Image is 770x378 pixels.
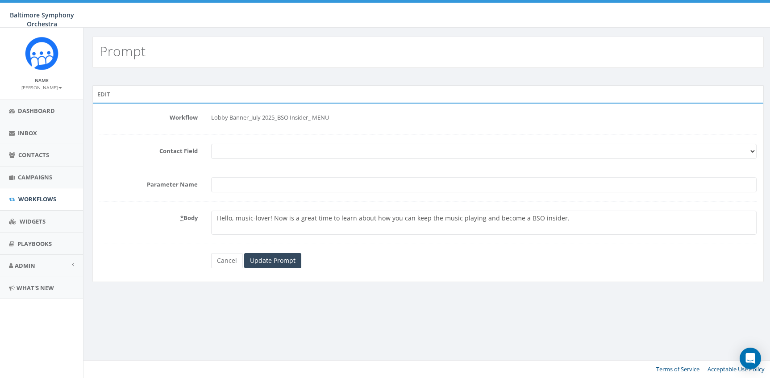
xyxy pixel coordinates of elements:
span: Dashboard [18,107,55,115]
span: Inbox [18,129,37,137]
a: Terms of Service [656,365,699,373]
div: Edit [92,85,764,103]
label: Contact Field [93,144,204,155]
img: Rally_platform_Icon_1.png [25,37,58,70]
div: Open Intercom Messenger [740,348,761,369]
a: Cancel [211,253,243,268]
h2: Prompt [100,44,146,58]
span: Workflows [18,195,56,203]
span: Widgets [20,217,46,225]
span: Contacts [18,151,49,159]
div: Lobby Banner_July 2025_BSO Insider_ MENU [211,110,757,125]
label: Body [93,211,204,222]
input: Update Prompt [244,253,301,268]
small: [PERSON_NAME] [21,84,62,91]
small: Name [35,77,49,83]
a: Acceptable Use Policy [708,365,765,373]
span: Campaigns [18,173,52,181]
span: What's New [17,284,54,292]
label: Parameter Name [93,177,204,189]
abbr: required [180,214,183,222]
a: [PERSON_NAME] [21,83,62,91]
textarea: Hello, music-lover! Now is a great time to learn about how you can keep the music playing and bec... [211,211,757,235]
span: Playbooks [17,240,52,248]
span: Baltimore Symphony Orchestra [10,11,74,28]
span: Admin [15,262,35,270]
label: Workflow [93,110,204,122]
